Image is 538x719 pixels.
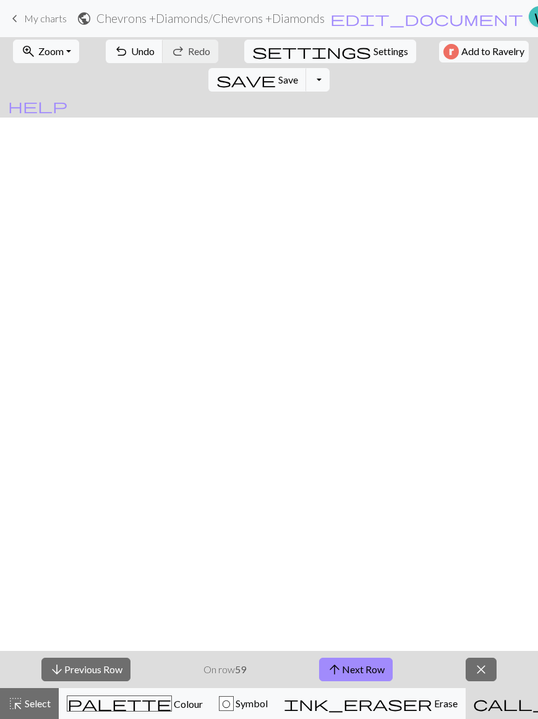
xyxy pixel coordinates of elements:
[327,661,342,678] span: arrow_upward
[276,688,466,719] button: Erase
[244,40,416,63] button: SettingsSettings
[252,43,371,60] span: settings
[235,663,246,675] strong: 59
[59,688,211,719] button: Colour
[211,688,276,719] button: O Symbol
[7,8,67,29] a: My charts
[49,661,64,678] span: arrow_downward
[172,698,203,710] span: Colour
[38,45,64,57] span: Zoom
[319,658,393,681] button: Next Row
[96,11,325,25] h2: Chevrons +Diamonds / Chevrons +Diamonds
[432,697,458,709] span: Erase
[208,68,307,92] button: Save
[330,10,523,27] span: edit_document
[23,697,51,709] span: Select
[439,41,529,62] button: Add to Ravelry
[131,45,155,57] span: Undo
[474,661,489,678] span: close
[106,40,163,63] button: Undo
[203,662,246,677] p: On row
[278,74,298,85] span: Save
[220,697,233,712] div: O
[41,658,130,681] button: Previous Row
[461,44,524,59] span: Add to Ravelry
[443,44,459,59] img: Ravelry
[21,43,36,60] span: zoom_in
[13,40,79,63] button: Zoom
[284,695,432,712] span: ink_eraser
[114,43,129,60] span: undo
[8,97,67,114] span: help
[77,10,92,27] span: public
[252,44,371,59] i: Settings
[374,44,408,59] span: Settings
[67,695,171,712] span: palette
[8,695,23,712] span: highlight_alt
[234,697,268,709] span: Symbol
[216,71,276,88] span: save
[7,10,22,27] span: keyboard_arrow_left
[24,12,67,24] span: My charts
